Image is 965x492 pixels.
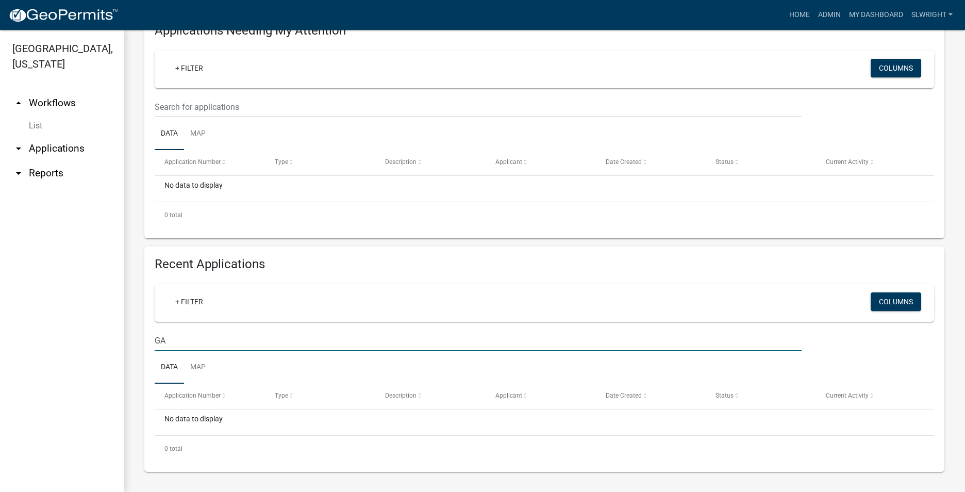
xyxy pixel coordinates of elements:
[907,5,957,25] a: slwright
[155,257,934,272] h4: Recent Applications
[265,384,375,408] datatable-header-cell: Type
[816,384,926,408] datatable-header-cell: Current Activity
[184,351,212,384] a: Map
[385,158,417,166] span: Description
[155,330,802,351] input: Search for applications
[155,202,934,228] div: 0 total
[155,118,184,151] a: Data
[385,392,417,399] span: Description
[785,5,814,25] a: Home
[155,409,934,435] div: No data to display
[155,176,934,202] div: No data to display
[167,59,211,77] a: + Filter
[495,392,522,399] span: Applicant
[871,292,921,311] button: Columns
[845,5,907,25] a: My Dashboard
[706,150,816,175] datatable-header-cell: Status
[375,150,486,175] datatable-header-cell: Description
[606,158,642,166] span: Date Created
[606,392,642,399] span: Date Created
[826,392,869,399] span: Current Activity
[871,59,921,77] button: Columns
[155,351,184,384] a: Data
[816,150,926,175] datatable-header-cell: Current Activity
[706,384,816,408] datatable-header-cell: Status
[12,97,25,109] i: arrow_drop_up
[164,392,221,399] span: Application Number
[716,158,734,166] span: Status
[486,384,596,408] datatable-header-cell: Applicant
[12,167,25,179] i: arrow_drop_down
[275,158,288,166] span: Type
[265,150,375,175] datatable-header-cell: Type
[155,150,265,175] datatable-header-cell: Application Number
[12,142,25,155] i: arrow_drop_down
[167,292,211,311] a: + Filter
[155,436,934,462] div: 0 total
[716,392,734,399] span: Status
[486,150,596,175] datatable-header-cell: Applicant
[164,158,221,166] span: Application Number
[155,384,265,408] datatable-header-cell: Application Number
[155,23,934,38] h4: Applications Needing My Attention
[595,150,706,175] datatable-header-cell: Date Created
[814,5,845,25] a: Admin
[595,384,706,408] datatable-header-cell: Date Created
[275,392,288,399] span: Type
[375,384,486,408] datatable-header-cell: Description
[826,158,869,166] span: Current Activity
[184,118,212,151] a: Map
[495,158,522,166] span: Applicant
[155,96,802,118] input: Search for applications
